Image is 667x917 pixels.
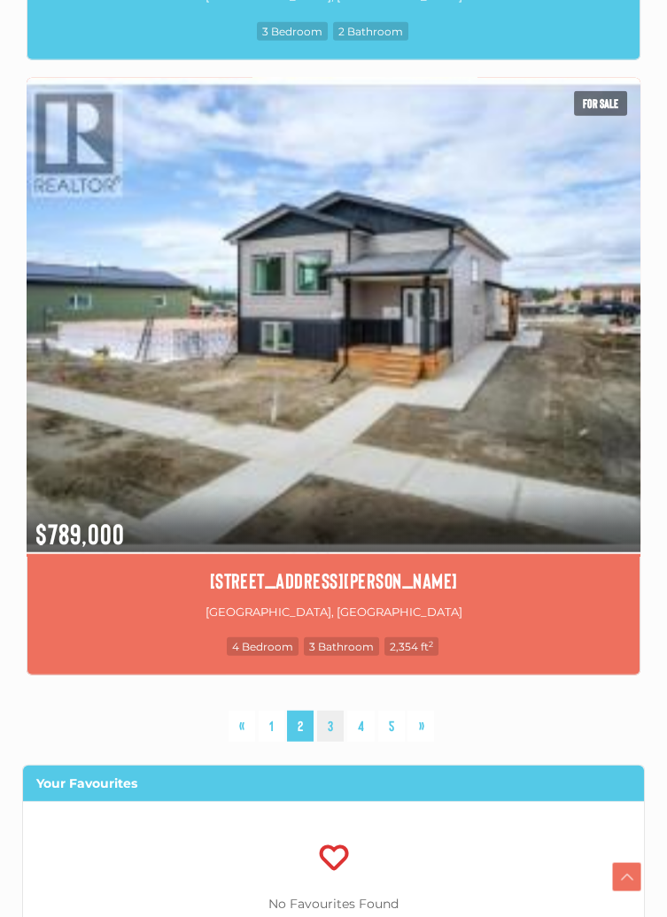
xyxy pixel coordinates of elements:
[27,75,640,554] img: 221 LEOTA STREET, Whitehorse, Yukon
[429,639,433,649] sup: 2
[407,711,434,742] a: »
[27,494,640,552] span: $789,000
[41,600,626,624] p: [GEOGRAPHIC_DATA], [GEOGRAPHIC_DATA]
[257,22,328,41] span: 3 Bedroom
[229,711,255,742] a: «
[317,711,344,742] a: 3
[287,711,314,742] span: 2
[36,775,137,791] strong: Your Favourites
[304,637,379,656] span: 3 Bathroom
[333,22,408,41] span: 2 Bathroom
[259,711,284,742] a: 1
[41,566,626,596] a: [STREET_ADDRESS][PERSON_NAME]
[347,711,375,742] a: 4
[227,637,299,656] span: 4 Bedroom
[378,711,405,742] a: 5
[384,637,438,656] span: 2,354 ft
[23,893,644,915] p: No Favourites Found
[574,91,627,116] span: For sale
